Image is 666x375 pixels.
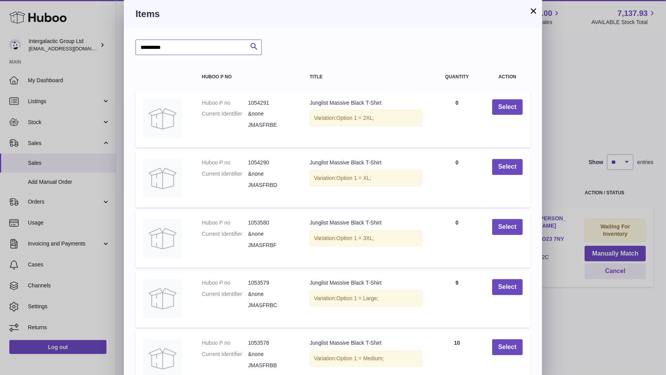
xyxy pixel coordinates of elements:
dd: &none [248,230,294,238]
img: Junglist Massive Black T-Shirt [143,279,182,318]
dd: &none [248,290,294,298]
button: Select [492,279,523,295]
img: Junglist Massive Black T-Shirt [143,219,182,258]
dt: Current Identifier [202,110,248,118]
img: Junglist Massive Black T-Shirt [143,99,182,138]
dd: 1053579 [248,279,294,287]
dd: 1053578 [248,339,294,347]
button: Select [492,339,523,355]
dt: Current Identifier [202,351,248,358]
dd: JMASFRBF [248,242,294,249]
button: Select [492,219,523,235]
div: Variation: [310,230,422,246]
span: Option 1 = XL; [336,175,371,181]
span: Option 1 = 3XL; [336,235,374,241]
dd: JMASFRBD [248,181,294,189]
dd: JMASFRBE [248,121,294,129]
dd: 1053580 [248,219,294,226]
div: Junglist Massive Black T-Shirt [310,99,422,107]
th: Title [302,67,430,87]
td: 0 [430,92,484,148]
td: 0 [430,211,484,268]
dt: Current Identifier [202,290,248,298]
dd: &none [248,170,294,178]
dt: Huboo P no [202,339,248,347]
div: Junglist Massive Black T-Shirt [310,219,422,226]
dd: &none [248,110,294,118]
button: Select [492,99,523,115]
span: Option 1 = 2XL; [336,115,374,121]
dd: JMASFRBC [248,302,294,309]
img: Junglist Massive Black T-Shirt [143,159,182,198]
div: Variation: [310,290,422,306]
dt: Huboo P no [202,159,248,166]
th: Action [484,67,530,87]
div: Junglist Massive Black T-Shirt [310,279,422,287]
td: 9 [430,271,484,328]
div: Variation: [310,351,422,366]
h3: Items [136,8,530,20]
dd: 1054290 [248,159,294,166]
dt: Huboo P no [202,99,248,107]
button: Select [492,159,523,175]
td: 0 [430,151,484,207]
div: Junglist Massive Black T-Shirt [310,339,422,347]
dt: Current Identifier [202,170,248,178]
th: Quantity [430,67,484,87]
span: Option 1 = Large; [336,295,379,301]
div: Variation: [310,110,422,126]
dt: Huboo P no [202,219,248,226]
dt: Huboo P no [202,279,248,287]
th: Huboo P no [194,67,302,87]
button: × [529,6,538,16]
div: Variation: [310,170,422,186]
dd: JMASFRBB [248,362,294,369]
dt: Current Identifier [202,230,248,238]
dd: 1054291 [248,99,294,107]
span: Option 1 = Medium; [336,355,384,361]
dd: &none [248,351,294,358]
div: Junglist Massive Black T-Shirt [310,159,422,166]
